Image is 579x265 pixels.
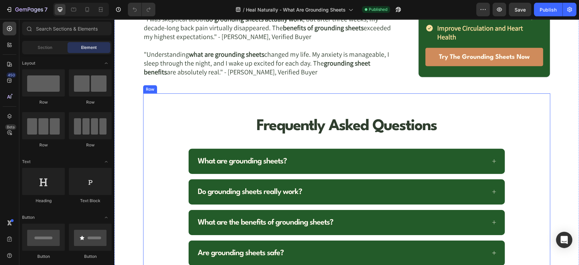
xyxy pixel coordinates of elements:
p: Try The Grounding Sheets Now [324,33,415,43]
span: Do grounding sheets really work? [83,169,188,177]
strong: what are grounding sheets [75,31,150,40]
div: Heading [22,198,65,204]
span: Toggle open [101,212,112,223]
span: Published [369,6,387,13]
iframe: Design area [114,19,579,265]
strong: benefits of grounding sheets [169,4,249,13]
button: Publish [534,3,562,16]
span: Heal Naturally - What Are Grounding Sheets [246,6,346,13]
div: Beta [5,124,16,130]
span: Section [38,45,52,51]
p: "Understanding changed my life. My anxiety is manageable, I sleep through the night, and I wake u... [30,31,282,57]
button: Save [509,3,531,16]
span: Layout [22,60,35,66]
div: Button [22,253,65,260]
div: Row [69,142,112,148]
span: Are grounding sheets safe? [83,230,169,238]
div: Row [22,142,65,148]
div: Text Block [69,198,112,204]
span: Save [515,7,526,13]
div: Open Intercom Messenger [556,232,572,248]
div: Row [22,99,65,105]
div: Button [69,253,112,260]
span: Button [22,214,35,220]
div: Row [69,99,112,105]
div: 450 [6,72,16,78]
p: Frequently Asked Questions [35,97,430,118]
span: What are the benefits of grounding sheets? [83,200,219,207]
a: Try The Grounding Sheets Now [311,29,429,47]
p: 7 [44,5,47,14]
strong: Improve Circulation and Heart Health [323,4,409,22]
input: Search Sections & Elements [22,22,112,35]
span: What are grounding sheets? [83,139,172,146]
span: Element [81,45,97,51]
span: Toggle open [101,156,112,167]
span: Toggle open [101,58,112,69]
div: Undo/Redo [128,3,155,16]
span: Text [22,159,31,165]
div: Publish [540,6,557,13]
button: 7 [3,3,51,16]
strong: grounding sheet benefits [30,40,256,57]
span: / [243,6,245,13]
div: Row [30,67,41,73]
